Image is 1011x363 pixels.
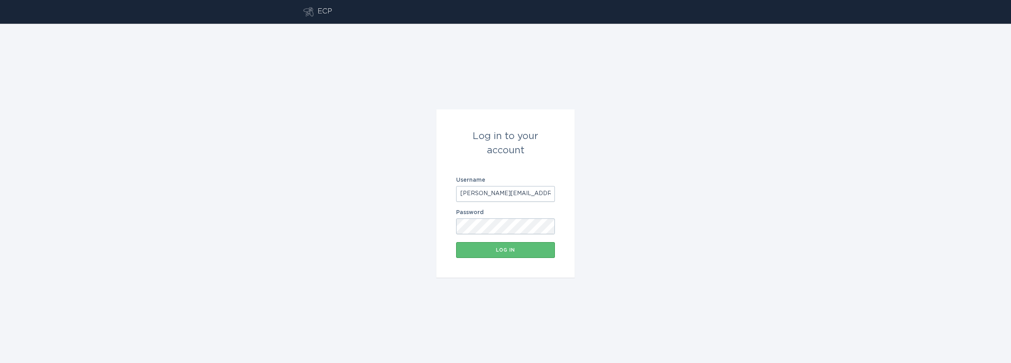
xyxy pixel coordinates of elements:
label: Password [456,210,555,215]
label: Username [456,177,555,183]
button: Log in [456,242,555,258]
div: Log in to your account [456,129,555,158]
div: ECP [318,7,332,17]
button: Go to dashboard [303,7,314,17]
div: Log in [460,248,551,252]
